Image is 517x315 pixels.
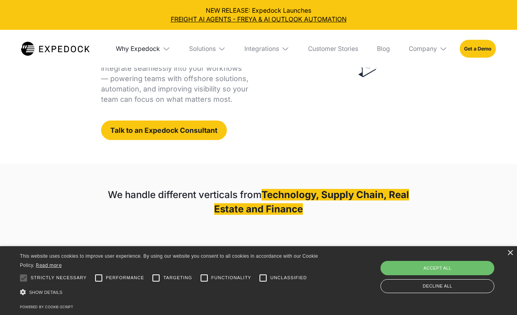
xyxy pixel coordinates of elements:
[31,274,87,281] span: Strictly necessary
[6,6,511,24] div: NEW RELEASE: Expedock Launches
[101,121,227,140] a: Talk to an Expedock Consultant
[244,45,279,53] div: Integrations
[302,30,364,67] a: Customer Stories
[20,287,330,298] div: Show details
[460,40,496,58] a: Get a Demo
[270,274,307,281] span: Unclassified
[238,30,296,67] div: Integrations
[183,30,232,67] div: Solutions
[214,189,409,215] strong: Technology, Supply Chain, Real Estate and Finance
[409,45,437,53] div: Company
[36,262,62,268] a: Read more
[20,305,73,309] a: Powered by cookie-script
[189,45,216,53] div: Solutions
[108,189,261,200] strong: We handle different verticals from
[116,45,160,53] div: Why Expedock
[106,274,144,281] span: Performance
[29,290,62,295] span: Show details
[403,30,454,67] div: Company
[109,30,176,67] div: Why Expedock
[163,274,192,281] span: Targeting
[380,229,517,315] iframe: Chat Widget
[371,30,396,67] a: Blog
[101,53,250,105] p: Get flexible, that integrate seamlessly into your workflows — powering teams with offshore soluti...
[211,274,251,281] span: Functionality
[6,15,511,24] a: FREIGHT AI AGENTS - FREYA & AI OUTLOOK AUTOMATION
[20,253,318,268] span: This website uses cookies to improve user experience. By using our website you consent to all coo...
